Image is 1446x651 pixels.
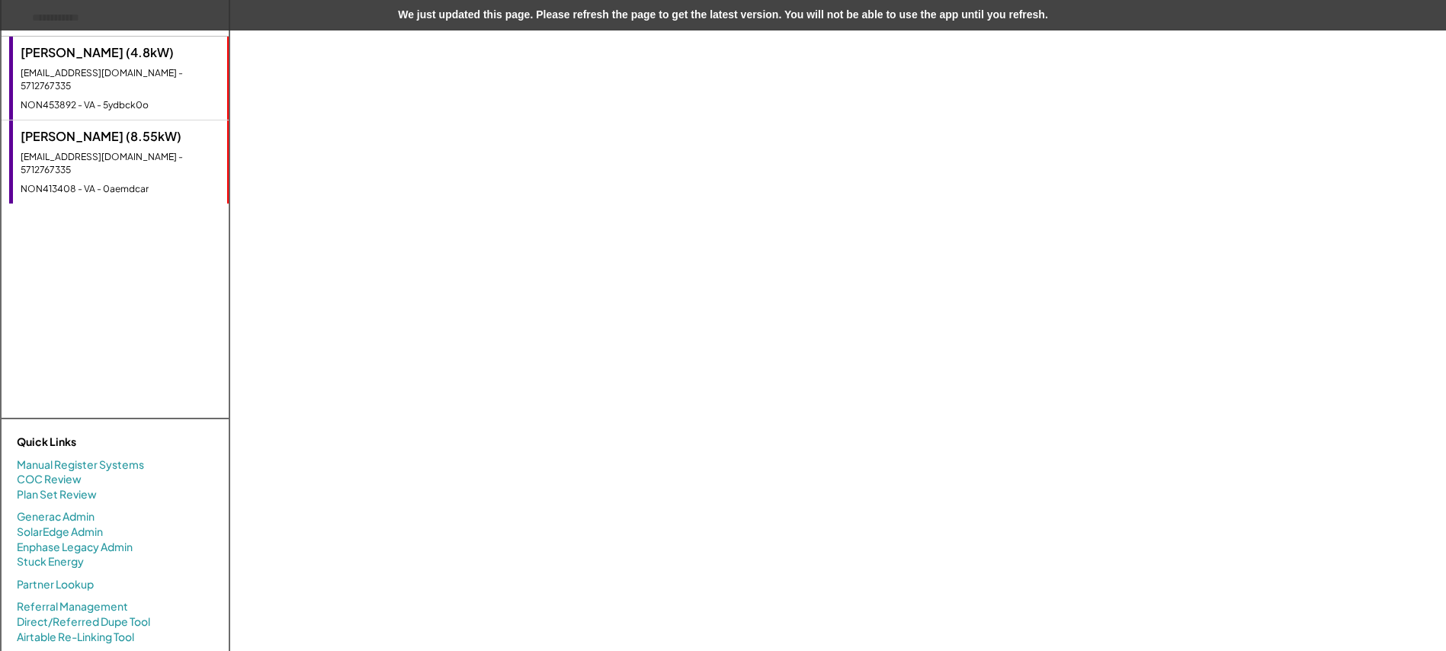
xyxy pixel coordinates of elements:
a: Partner Lookup [17,577,94,592]
a: Direct/Referred Dupe Tool [17,614,150,630]
a: Generac Admin [17,509,95,524]
a: COC Review [17,472,82,487]
div: Quick Links [17,435,169,450]
div: [EMAIL_ADDRESS][DOMAIN_NAME] - 5712767335 [21,67,220,93]
a: Plan Set Review [17,487,97,502]
a: Manual Register Systems [17,457,144,473]
a: SolarEdge Admin [17,524,103,540]
div: [PERSON_NAME] (4.8kW) [21,44,220,61]
div: NON453892 - VA - 5ydbck0o [21,99,220,112]
div: NON413408 - VA - 0aemdcar [21,183,220,196]
a: Referral Management [17,599,128,614]
a: Enphase Legacy Admin [17,540,133,555]
div: [EMAIL_ADDRESS][DOMAIN_NAME] - 5712767335 [21,151,220,177]
a: Airtable Re-Linking Tool [17,630,134,645]
div: [PERSON_NAME] (8.55kW) [21,128,220,145]
a: Stuck Energy [17,554,84,569]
